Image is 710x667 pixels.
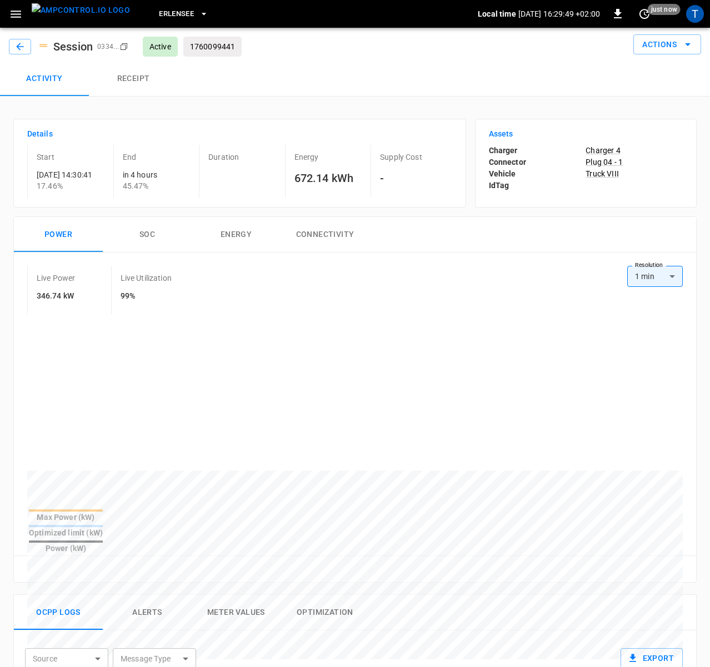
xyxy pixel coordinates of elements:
[159,8,194,21] span: Erlensee
[518,8,600,19] p: [DATE] 16:29:49 +02:00
[89,61,178,97] button: Receipt
[123,169,195,191] div: in 4 hours
[648,4,681,15] span: just now
[143,37,178,57] div: Active
[32,3,130,17] img: ampcontrol.io logo
[489,168,586,180] p: Vehicle
[14,595,103,630] button: Ocpp logs
[294,169,367,187] h6: 672.14 kWh
[489,180,586,191] p: IdTag
[121,272,172,284] p: Live Utilization
[49,38,97,55] h6: Session
[686,5,704,23] div: profile-icon
[37,151,109,163] p: Start
[208,151,281,163] p: Duration
[281,217,369,252] button: Connectivity
[14,217,103,252] button: Power
[103,217,192,252] button: SOC
[27,128,452,140] h6: Details
[103,595,192,630] button: Alerts
[37,290,76,302] h6: 346.74 kW
[633,34,701,55] button: Actions
[489,145,586,156] p: Charger
[97,43,119,50] span: 0334 ...
[37,272,76,284] p: Live Power
[192,217,281,252] button: Energy
[489,156,586,168] p: Connector
[121,290,172,302] h6: 99%
[37,169,109,180] p: [DATE] 14:30:41
[627,266,683,287] div: 1 min
[37,180,109,191] p: 17.46 %
[119,41,130,53] div: copy
[294,151,367,163] p: Energy
[636,5,653,23] button: set refresh interval
[190,41,236,52] p: 1760099441
[123,151,195,163] p: End
[380,151,452,163] p: Supply Cost
[281,595,369,630] button: Optimization
[586,156,683,168] a: Plug 04 - 1
[478,8,516,19] p: Local time
[154,3,213,25] button: Erlensee
[586,145,683,156] a: Charger 4
[586,168,683,179] a: Truck VIII
[489,128,683,140] h6: Assets
[635,261,663,270] label: Resolution
[380,169,452,187] h6: -
[123,180,195,191] p: 45.47%
[192,595,281,630] button: Meter Values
